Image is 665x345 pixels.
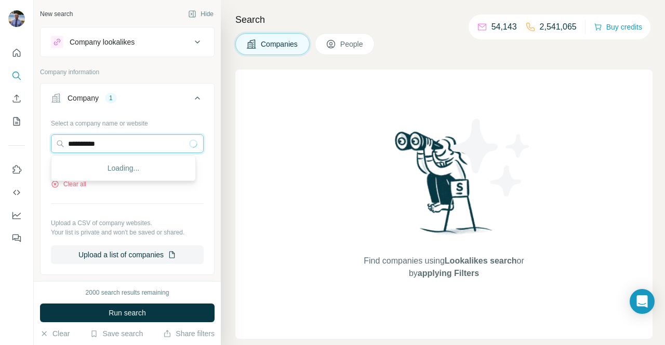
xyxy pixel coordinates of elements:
button: Clear all [51,180,86,189]
button: Use Surfe API [8,183,25,202]
div: Company [68,93,99,103]
button: Upload a list of companies [51,245,204,264]
h4: Search [235,12,653,27]
button: Company1 [41,86,214,115]
div: Select a company name or website [51,115,204,128]
button: Save search [90,328,143,339]
img: Surfe Illustration - Stars [444,111,538,204]
span: Find companies using or by [361,255,527,280]
button: Feedback [8,229,25,247]
img: Avatar [8,10,25,27]
span: applying Filters [418,269,479,278]
button: Quick start [8,44,25,62]
button: Company lookalikes [41,30,214,54]
button: Buy credits [594,20,642,34]
p: Company information [40,67,215,77]
p: 54,143 [491,21,517,33]
div: Company lookalikes [70,37,135,47]
div: New search [40,9,73,19]
span: Lookalikes search [445,256,517,265]
button: Run search [40,303,215,322]
p: Upload a CSV of company websites. [51,218,204,228]
div: Loading... [54,158,193,178]
div: 1 [105,93,117,103]
button: Search [8,66,25,85]
img: Surfe Illustration - Woman searching with binoculars [390,129,498,244]
button: Dashboard [8,206,25,225]
span: Run search [109,308,146,318]
button: My lists [8,112,25,131]
p: 2,541,065 [540,21,577,33]
button: Enrich CSV [8,89,25,108]
button: Share filters [163,328,215,339]
button: Clear [40,328,70,339]
div: 2000 search results remaining [86,288,169,297]
span: People [340,39,364,49]
button: Hide [181,6,221,22]
button: Use Surfe on LinkedIn [8,160,25,179]
p: Your list is private and won't be saved or shared. [51,228,204,237]
span: Companies [261,39,299,49]
div: Open Intercom Messenger [630,289,655,314]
